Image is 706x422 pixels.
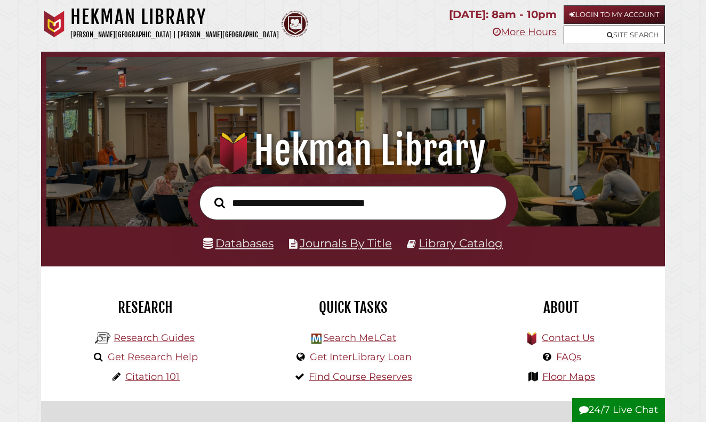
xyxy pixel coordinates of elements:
[449,5,557,24] p: [DATE]: 8am - 10pm
[108,351,198,363] a: Get Research Help
[311,334,322,344] img: Hekman Library Logo
[564,5,665,24] a: Login to My Account
[300,236,392,250] a: Journals By Title
[125,371,180,383] a: Citation 101
[41,11,68,37] img: Calvin University
[542,371,595,383] a: Floor Maps
[309,371,412,383] a: Find Course Reserves
[493,26,557,38] a: More Hours
[310,351,412,363] a: Get InterLibrary Loan
[95,330,111,346] img: Hekman Library Logo
[70,5,279,29] h1: Hekman Library
[203,236,274,250] a: Databases
[114,332,195,344] a: Research Guides
[323,332,396,344] a: Search MeLCat
[465,298,657,316] h2: About
[257,298,449,316] h2: Quick Tasks
[70,29,279,41] p: [PERSON_NAME][GEOGRAPHIC_DATA] | [PERSON_NAME][GEOGRAPHIC_DATA]
[556,351,581,363] a: FAQs
[49,298,241,316] h2: Research
[419,236,503,250] a: Library Catalog
[282,11,308,37] img: Calvin Theological Seminary
[57,127,649,174] h1: Hekman Library
[564,26,665,44] a: Site Search
[209,194,230,210] button: Search
[214,197,225,208] i: Search
[542,332,595,344] a: Contact Us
